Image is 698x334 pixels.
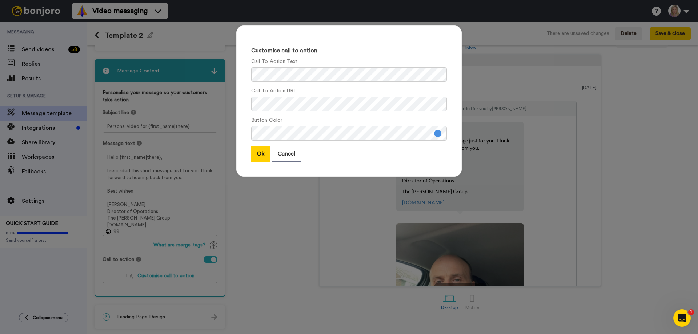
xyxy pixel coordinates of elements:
button: Ok [251,146,270,162]
label: Call To Action Text [251,58,298,65]
iframe: Intercom live chat [673,309,691,327]
button: Cancel [272,146,301,162]
h3: Customise call to action [251,48,447,54]
label: Call To Action URL [251,87,296,95]
span: 1 [688,309,694,315]
label: Button Color [251,117,282,124]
